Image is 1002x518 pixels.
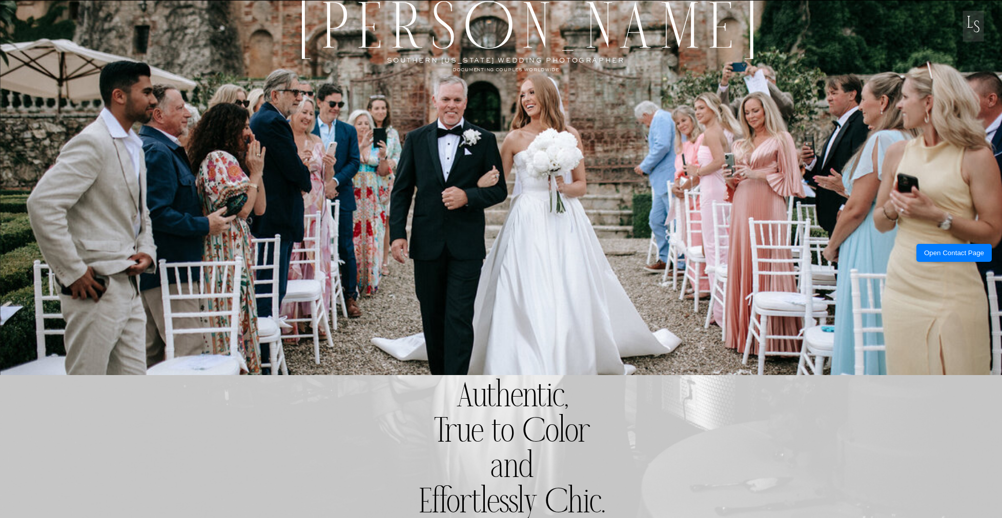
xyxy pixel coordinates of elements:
p: L [960,17,981,42]
h1: southern [US_STATE] wedding photographer [378,56,634,66]
h3: documenting couples worldwide [430,68,582,76]
button: Open Contact Page [916,244,992,262]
